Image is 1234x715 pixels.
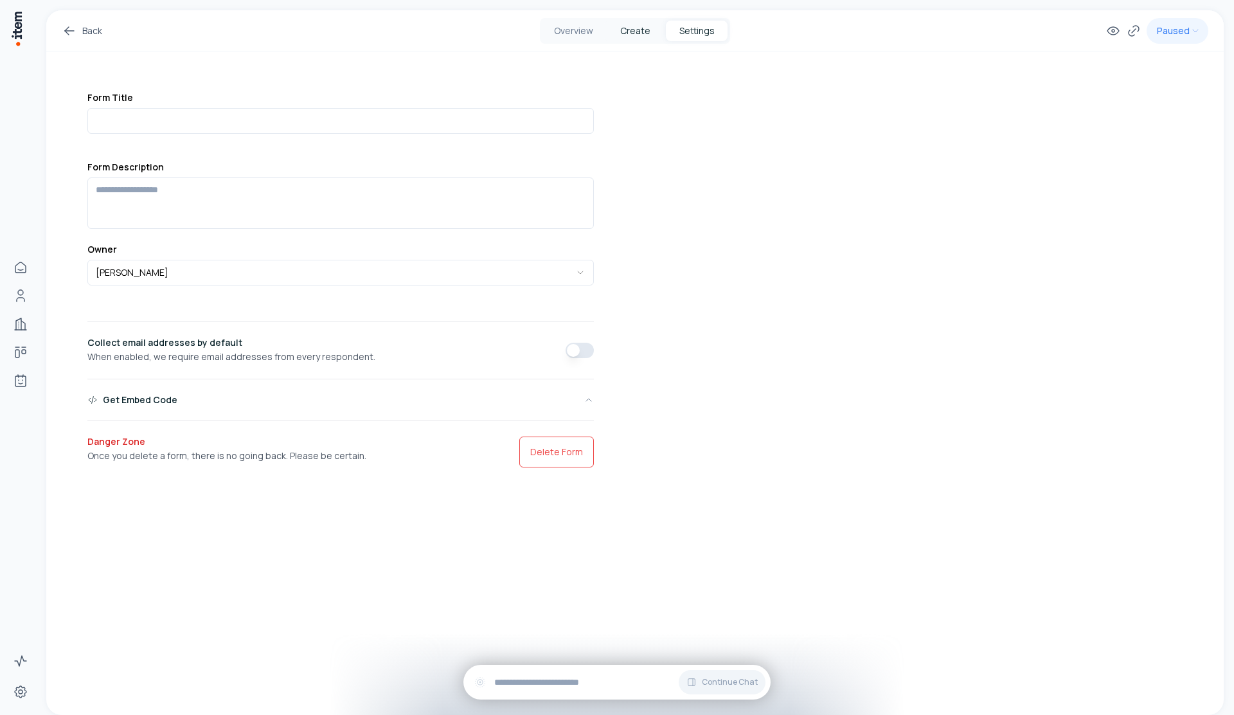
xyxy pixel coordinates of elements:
button: Delete Form [519,437,594,467]
button: Overview [542,21,604,41]
div: Continue Chat [463,665,771,700]
p: When enabled, we require email addresses from every respondent. [87,350,375,363]
div: Get Embed Code [87,395,177,405]
button: Continue Chat [679,670,765,694]
p: Once you delete a form, there is no going back. Please be certain. [87,449,366,462]
a: People [8,283,33,309]
h3: Danger Zone [87,437,366,447]
button: Get Embed Code [87,395,594,405]
a: Back [62,23,102,39]
a: Settings [8,679,33,705]
label: Owner [87,244,594,255]
img: Item Brain Logo [10,10,23,47]
a: Companies [8,311,33,337]
a: Deals [8,339,33,365]
a: Activity [8,648,33,674]
h3: Collect email addresses by default [87,338,375,348]
label: Form Title [87,93,594,103]
label: Form Description [87,162,594,172]
button: Settings [666,21,728,41]
a: Agents [8,368,33,394]
span: Continue Chat [702,677,758,687]
a: Home [8,255,33,280]
button: Create [604,21,666,41]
